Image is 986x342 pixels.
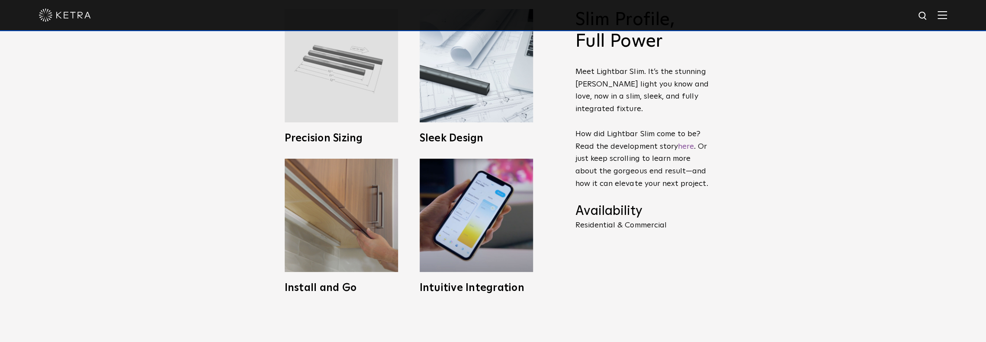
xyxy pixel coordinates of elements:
img: L30_Custom_Length_Black-2 [285,9,398,122]
a: here [678,143,694,150]
img: L30_SystemIntegration [420,159,533,272]
h3: Precision Sizing [285,133,398,144]
h3: Install and Go [285,283,398,293]
img: LS0_Easy_Install [285,159,398,272]
h3: Sleek Design [420,133,533,144]
p: Meet Lightbar Slim. It’s the stunning [PERSON_NAME] light you know and love, now in a slim, sleek... [575,66,710,190]
h4: Availability [575,203,710,220]
img: ketra-logo-2019-white [39,9,91,22]
img: search icon [918,11,928,22]
p: Residential & Commercial [575,221,710,229]
h3: Intuitive Integration [420,283,533,293]
img: L30_SlimProfile [420,9,533,122]
img: Hamburger%20Nav.svg [938,11,947,19]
